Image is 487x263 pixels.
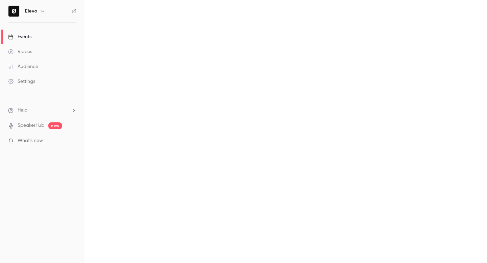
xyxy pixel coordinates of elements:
a: SpeakerHub [18,122,44,129]
span: new [48,122,62,129]
div: Videos [8,48,32,55]
span: Help [18,107,27,114]
div: Settings [8,78,35,85]
div: Events [8,33,31,40]
div: Audience [8,63,38,70]
span: What's new [18,137,43,144]
li: help-dropdown-opener [8,107,76,114]
img: Elevo [8,6,19,17]
h6: Elevo [25,8,37,15]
